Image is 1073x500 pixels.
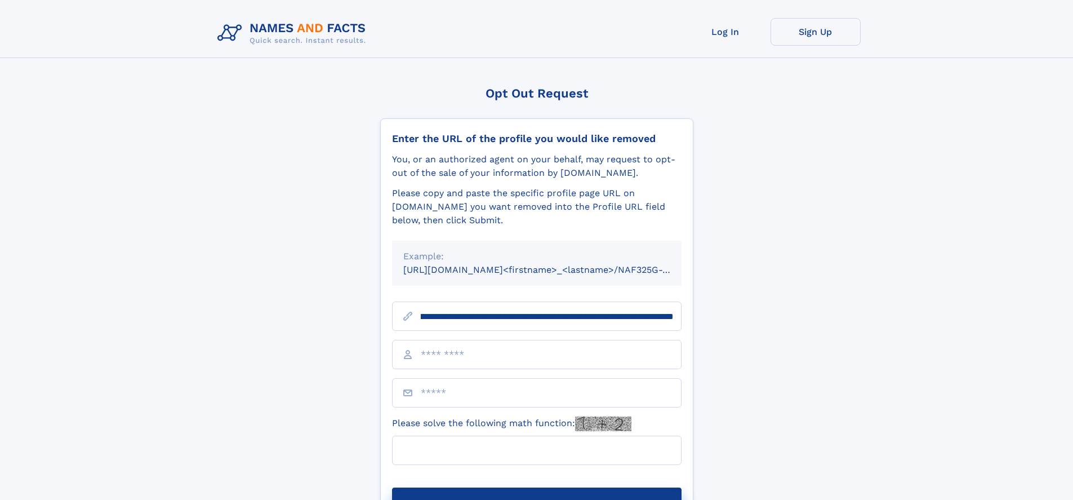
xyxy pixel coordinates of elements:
[392,417,631,431] label: Please solve the following math function:
[392,132,682,145] div: Enter the URL of the profile you would like removed
[680,18,771,46] a: Log In
[771,18,861,46] a: Sign Up
[380,86,693,100] div: Opt Out Request
[403,250,670,263] div: Example:
[213,18,375,48] img: Logo Names and Facts
[392,153,682,180] div: You, or an authorized agent on your behalf, may request to opt-out of the sale of your informatio...
[392,187,682,227] div: Please copy and paste the specific profile page URL on [DOMAIN_NAME] you want removed into the Pr...
[403,264,703,275] small: [URL][DOMAIN_NAME]<firstname>_<lastname>/NAF325G-xxxxxxxx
